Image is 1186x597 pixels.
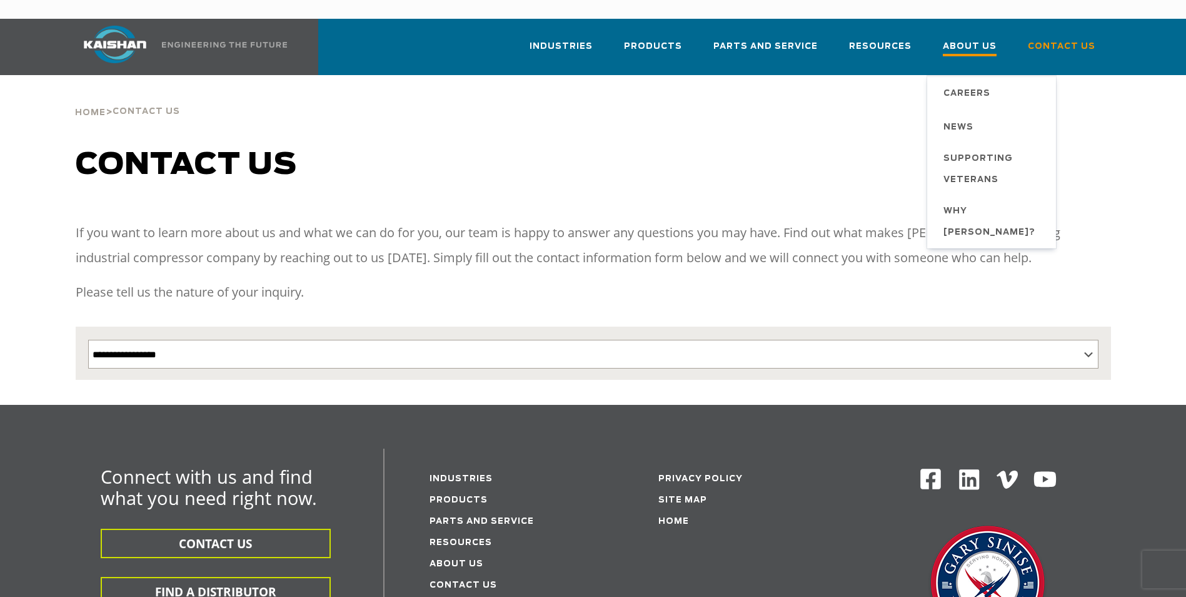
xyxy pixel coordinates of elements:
a: Parts and service [430,518,534,526]
img: kaishan logo [68,26,162,63]
a: Kaishan USA [68,19,289,75]
span: Contact us [76,150,297,180]
span: Connect with us and find what you need right now. [101,464,317,510]
span: Industries [530,39,593,54]
a: Products [430,496,488,504]
a: Contact Us [430,581,497,589]
img: Engineering the future [162,42,287,48]
a: Home [658,518,689,526]
span: Resources [849,39,912,54]
span: Home [75,109,106,117]
span: Contact Us [113,108,180,116]
a: Industries [430,475,493,483]
a: About Us [430,560,483,568]
a: Contact Us [1028,30,1095,73]
a: Careers [931,76,1056,110]
a: News [931,110,1056,143]
a: Resources [430,539,492,547]
span: Why [PERSON_NAME]? [943,201,1043,243]
span: Contact Us [1028,39,1095,54]
a: Products [624,30,682,73]
span: Careers [943,83,990,105]
span: News [943,117,973,138]
a: Site Map [658,496,707,504]
span: Supporting Veterans [943,148,1043,191]
a: Parts and Service [713,30,818,73]
p: Please tell us the nature of your inquiry. [76,280,1111,305]
span: About Us [943,39,997,56]
img: Facebook [919,467,942,491]
img: Vimeo [997,471,1018,489]
a: Industries [530,30,593,73]
a: Home [75,106,106,118]
a: Why [PERSON_NAME]? [931,196,1056,248]
div: > [75,75,180,123]
span: Parts and Service [713,39,818,54]
a: Privacy Policy [658,475,743,483]
span: Products [624,39,682,54]
a: About Us [943,30,997,75]
img: Linkedin [957,467,982,492]
p: If you want to learn more about us and what we can do for you, our team is happy to answer any qu... [76,220,1111,270]
a: Supporting Veterans [931,143,1056,196]
button: CONTACT US [101,529,331,558]
img: Youtube [1033,467,1057,492]
a: Resources [849,30,912,73]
